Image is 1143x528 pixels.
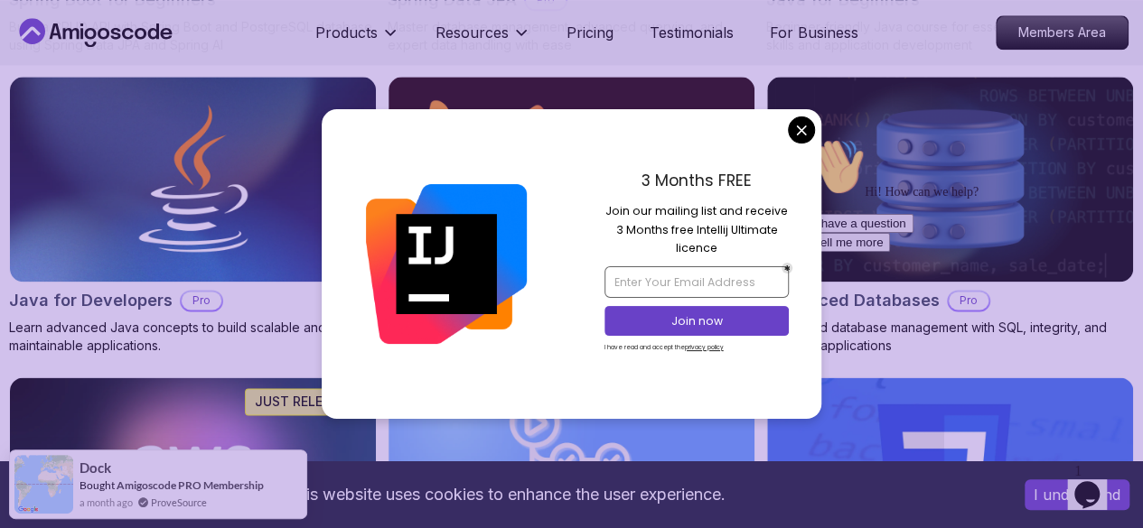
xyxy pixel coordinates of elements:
[255,393,355,411] p: JUST RELEASED
[767,77,1133,282] img: Advanced Databases card
[650,22,734,43] a: Testimonials
[436,22,509,43] p: Resources
[80,460,111,476] span: Dock
[9,319,377,355] p: Learn advanced Java concepts to build scalable and maintainable applications.
[1067,456,1125,510] iframe: chat widget
[7,83,114,102] button: I have a question
[182,292,221,310] p: Pro
[80,495,133,510] span: a month ago
[10,77,376,282] img: Java for Developers card
[996,15,1129,50] a: Members Area
[14,455,73,514] img: provesource social proof notification image
[9,288,173,313] h2: Java for Developers
[7,7,65,65] img: :wave:
[770,22,858,43] a: For Business
[388,76,755,355] a: Maven Essentials card54mMaven EssentialsProLearn how to use Maven to build and manage your Java p...
[7,102,90,121] button: Tell me more
[7,54,179,68] span: Hi! How can we help?
[80,478,115,492] span: Bought
[800,131,1125,447] iframe: chat widget
[315,22,378,43] p: Products
[567,22,614,43] a: Pricing
[9,76,377,355] a: Java for Developers card9.18hJava for DevelopersProLearn advanced Java concepts to build scalable...
[766,76,1134,355] a: Advanced Databases cardAdvanced DatabasesProAdvanced database management with SQL, integrity, and...
[117,478,264,492] a: Amigoscode PRO Membership
[14,475,998,514] div: This website uses cookies to enhance the user experience.
[151,495,207,510] a: ProveSource
[436,22,530,58] button: Resources
[315,22,399,58] button: Products
[389,77,754,282] img: Maven Essentials card
[997,16,1128,49] p: Members Area
[1025,479,1129,510] button: Accept cookies
[7,7,333,121] div: 👋Hi! How can we help?I have a questionTell me more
